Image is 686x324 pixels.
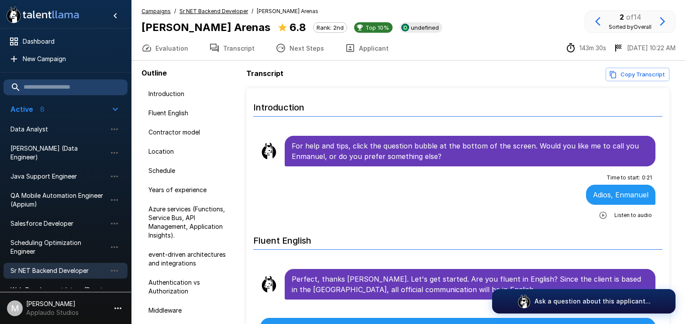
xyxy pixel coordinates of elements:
[148,205,236,240] span: Azure services (Functions, Service Bus, API Management, Application Insights).
[141,144,243,159] div: Location
[141,201,243,243] div: Azure services (Functions, Service Bus, API Management, Application Insights).
[141,182,243,198] div: Years of experience
[199,36,265,60] button: Transcript
[148,306,236,315] span: Middleware
[492,289,676,314] button: Ask a question about this applicant...
[334,36,399,60] button: Applicant
[148,166,236,175] span: Schedule
[141,275,243,299] div: Authentication vs Authorization
[362,24,393,31] span: Top 10%
[407,24,442,31] span: undefined
[607,173,640,182] span: Time to start :
[148,147,236,156] span: Location
[534,297,651,306] p: Ask a question about this applicant...
[292,274,648,295] p: Perfect, thanks [PERSON_NAME]. Let's get started. Are you fluent in English? Since the client is ...
[148,109,236,117] span: Fluent English
[614,211,652,220] span: Listen to audio
[141,247,243,271] div: event-driven architectures and integrations
[131,36,199,60] button: Evaluation
[260,142,278,160] img: llama_clean.png
[141,8,171,14] u: Campaigns
[626,13,641,21] span: of 14
[579,44,606,52] p: 143m 30s
[179,8,248,14] u: Sr NET Backend Developer
[290,21,306,34] b: 6.8
[565,43,606,53] div: The time between starting and completing the interview
[252,7,253,16] span: /
[148,250,236,268] span: event-driven architectures and integrations
[141,163,243,179] div: Schedule
[400,22,442,33] div: View profile in SmartRecruiters
[593,190,648,200] p: Adios, Enmanuel
[292,141,648,162] p: For help and tips, click the question bubble at the bottom of the screen. Would you like me to ca...
[257,7,318,16] span: [PERSON_NAME] Arenas
[148,278,236,296] span: Authentication vs Authorization
[141,86,243,102] div: Introduction
[141,21,270,34] b: [PERSON_NAME] Arenas
[253,93,662,117] h6: Introduction
[627,44,676,52] p: [DATE] 10:22 AM
[253,227,662,250] h6: Fluent English
[642,173,652,182] span: 0 : 21
[141,303,243,318] div: Middleware
[314,24,347,31] span: Rank: 2nd
[401,24,409,31] img: smartrecruiters_logo.jpeg
[148,90,236,98] span: Introduction
[141,105,243,121] div: Fluent English
[148,186,236,194] span: Years of experience
[609,24,652,30] span: Sorted by Overall
[606,68,669,81] button: Copy transcript
[517,294,531,308] img: logo_glasses@2x.png
[265,36,334,60] button: Next Steps
[260,276,278,293] img: llama_clean.png
[148,128,236,137] span: Contractor model
[246,69,283,78] b: Transcript
[613,43,676,53] div: The date and time when the interview was completed
[620,13,624,21] b: 2
[141,69,167,77] b: Outline
[174,7,176,16] span: /
[141,124,243,140] div: Contractor model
